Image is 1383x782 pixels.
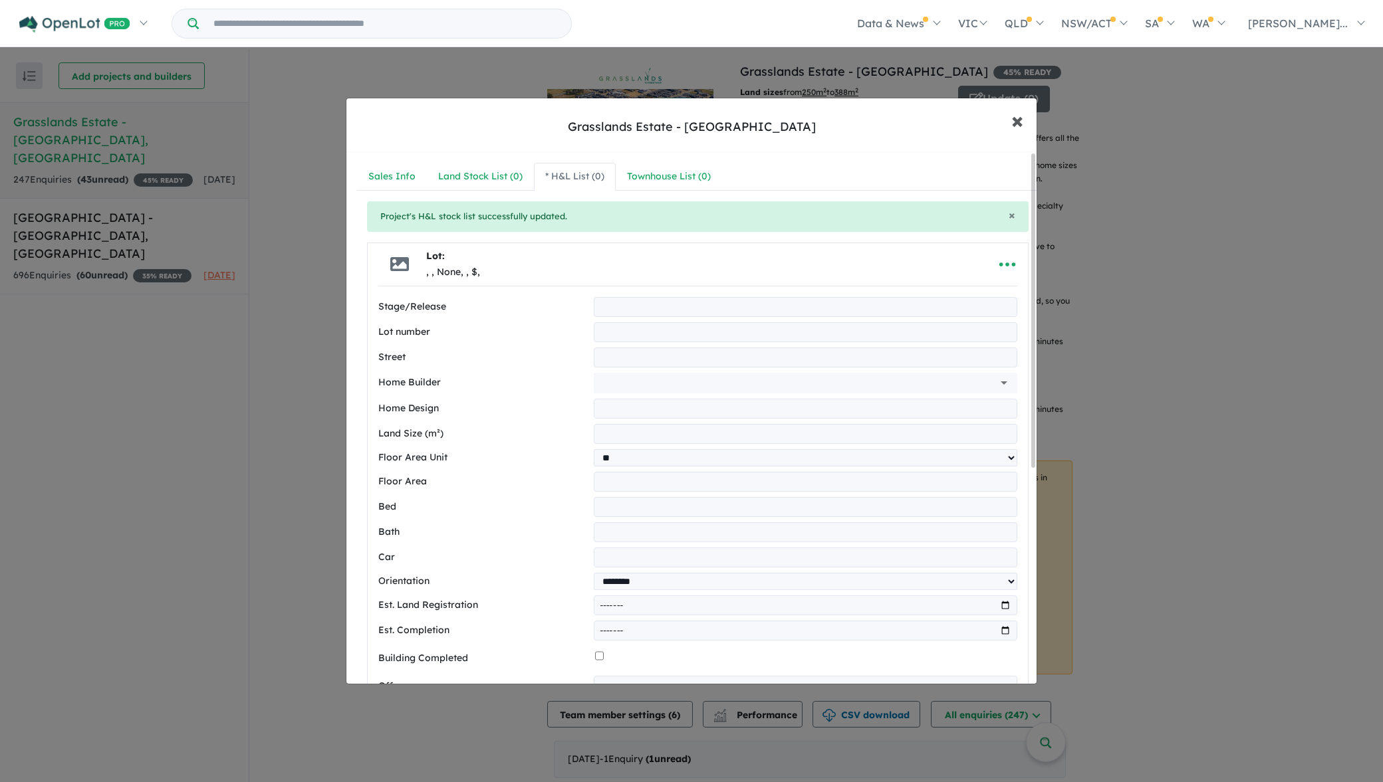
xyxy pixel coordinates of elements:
[1009,207,1015,223] span: ×
[201,9,568,38] input: Try estate name, suburb, builder or developer
[378,650,590,666] label: Building Completed
[368,169,416,185] div: Sales Info
[438,169,523,185] div: Land Stock List ( 0 )
[627,169,711,185] div: Townhouse List ( 0 )
[378,623,588,638] label: Est. Completion
[568,118,816,136] div: Grasslands Estate - [GEOGRAPHIC_DATA]
[1248,17,1348,30] span: [PERSON_NAME]...
[426,264,480,280] div: , , None, , $,
[378,299,588,315] label: Stage/Release
[426,250,445,262] b: Lot:
[995,373,1013,392] button: Open
[378,324,588,340] label: Lot number
[1011,106,1023,134] span: ×
[378,678,588,694] label: Offer
[545,169,604,185] div: * H&L List ( 0 )
[378,524,588,540] label: Bath
[378,573,588,589] label: Orientation
[378,597,588,613] label: Est. Land Registration
[378,499,588,515] label: Bed
[378,549,588,565] label: Car
[378,349,588,365] label: Street
[367,201,1029,232] div: Project's H&L stock list successfully updated.
[1009,209,1015,221] button: Close
[378,450,588,466] label: Floor Area Unit
[378,401,588,417] label: Home Design
[378,474,588,490] label: Floor Area
[378,375,588,391] label: Home Builder
[378,426,588,442] label: Land Size (m²)
[19,16,130,33] img: Openlot PRO Logo White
